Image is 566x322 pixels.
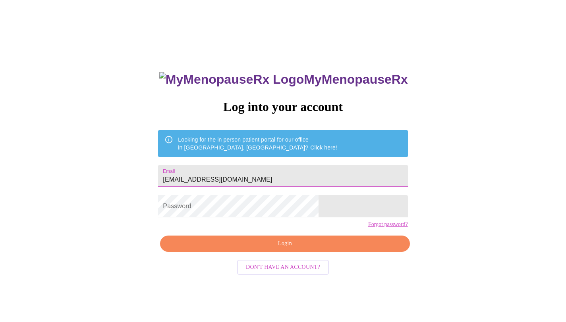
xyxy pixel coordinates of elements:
button: Login [160,236,410,252]
h3: Log into your account [158,100,408,114]
a: Click here! [310,144,337,151]
a: Don't have an account? [235,263,331,270]
a: Forgot password? [368,221,408,228]
img: MyMenopauseRx Logo [159,72,304,87]
h3: MyMenopauseRx [159,72,408,87]
div: Looking for the in person patient portal for our office in [GEOGRAPHIC_DATA], [GEOGRAPHIC_DATA]? [178,132,337,155]
button: Don't have an account? [237,260,329,275]
span: Don't have an account? [246,263,320,272]
span: Login [169,239,400,249]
